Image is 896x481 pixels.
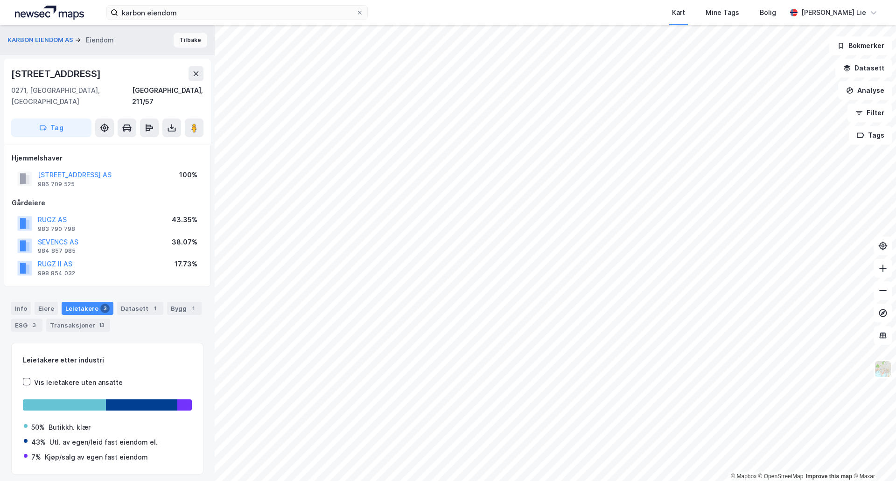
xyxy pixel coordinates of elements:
[49,422,91,433] div: Butikkh. klær
[849,126,892,145] button: Tags
[86,35,114,46] div: Eiendom
[838,81,892,100] button: Analyse
[12,197,203,209] div: Gårdeiere
[731,473,756,480] a: Mapbox
[172,237,197,248] div: 38.07%
[62,302,113,315] div: Leietakere
[29,321,39,330] div: 3
[189,304,198,313] div: 1
[15,6,84,20] img: logo.a4113a55bc3d86da70a041830d287a7e.svg
[167,302,202,315] div: Bygg
[150,304,160,313] div: 1
[11,319,42,332] div: ESG
[801,7,866,18] div: [PERSON_NAME] Lie
[7,35,75,45] button: KARBON EIENDOM AS
[132,85,203,107] div: [GEOGRAPHIC_DATA], 211/57
[849,436,896,481] div: Kontrollprogram for chat
[23,355,192,366] div: Leietakere etter industri
[758,473,804,480] a: OpenStreetMap
[31,437,46,448] div: 43%
[38,270,75,277] div: 998 854 032
[179,169,197,181] div: 100%
[874,360,892,378] img: Z
[11,119,91,137] button: Tag
[31,422,45,433] div: 50%
[34,377,123,388] div: Vis leietakere uten ansatte
[849,436,896,481] iframe: Chat Widget
[38,225,75,233] div: 983 790 798
[806,473,852,480] a: Improve this map
[31,452,41,463] div: 7%
[172,214,197,225] div: 43.35%
[12,153,203,164] div: Hjemmelshaver
[38,181,75,188] div: 986 709 525
[672,7,685,18] div: Kart
[829,36,892,55] button: Bokmerker
[174,33,207,48] button: Tilbake
[847,104,892,122] button: Filter
[35,302,58,315] div: Eiere
[835,59,892,77] button: Datasett
[11,66,103,81] div: [STREET_ADDRESS]
[100,304,110,313] div: 3
[175,258,197,270] div: 17.73%
[117,302,163,315] div: Datasett
[46,319,110,332] div: Transaksjoner
[97,321,106,330] div: 13
[760,7,776,18] div: Bolig
[706,7,739,18] div: Mine Tags
[49,437,158,448] div: Utl. av egen/leid fast eiendom el.
[11,85,132,107] div: 0271, [GEOGRAPHIC_DATA], [GEOGRAPHIC_DATA]
[11,302,31,315] div: Info
[38,247,76,255] div: 984 857 985
[118,6,356,20] input: Søk på adresse, matrikkel, gårdeiere, leietakere eller personer
[45,452,148,463] div: Kjøp/salg av egen fast eiendom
